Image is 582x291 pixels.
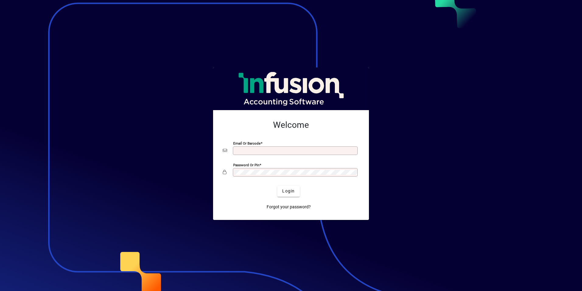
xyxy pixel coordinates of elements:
mat-label: Password or Pin [233,163,259,167]
h2: Welcome [223,120,359,130]
a: Forgot your password? [264,202,313,213]
mat-label: Email or Barcode [233,141,261,145]
button: Login [277,186,300,197]
span: Forgot your password? [267,204,311,210]
span: Login [282,188,295,194]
